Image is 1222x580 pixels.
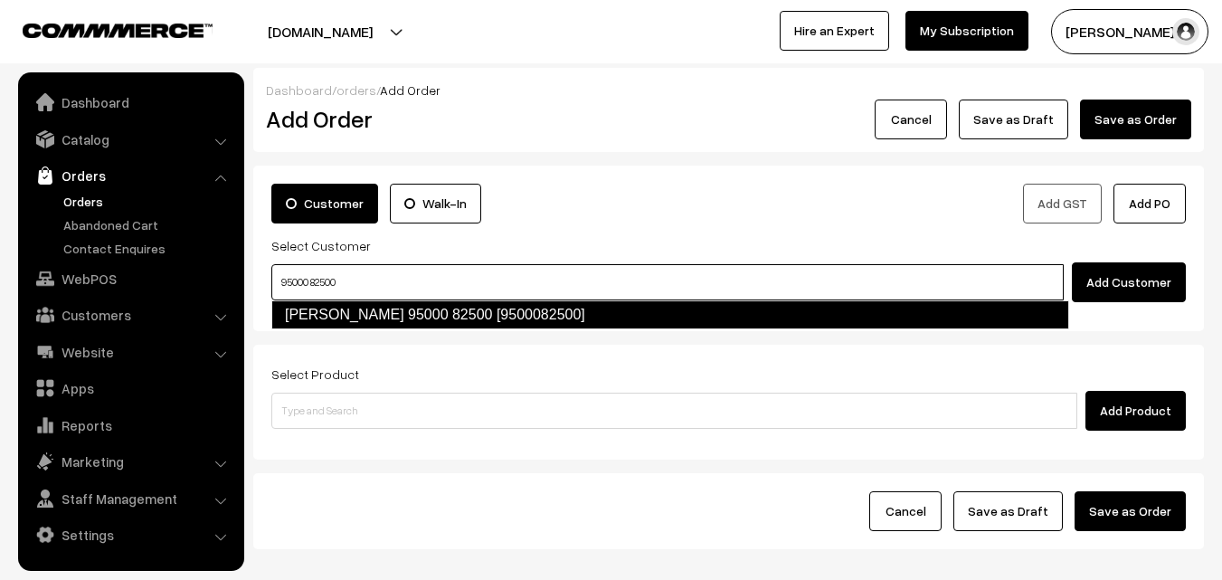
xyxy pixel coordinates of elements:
button: Save as Draft [953,491,1063,531]
img: user [1172,18,1199,45]
a: My Subscription [905,11,1028,51]
button: [DOMAIN_NAME] [204,9,436,54]
a: Abandoned Cart [59,215,238,234]
button: Add Product [1085,391,1186,431]
button: Save as Draft [959,100,1068,139]
span: Add Order [380,82,440,98]
a: [PERSON_NAME] 95000 82500 [9500082500] [271,300,1069,329]
button: Cancel [869,491,942,531]
a: Contact Enquires [59,239,238,258]
div: / / [266,81,1191,100]
a: Hire an Expert [780,11,889,51]
h2: Add Order [266,105,556,133]
a: orders [336,82,376,98]
a: Customers [23,299,238,331]
a: WebPOS [23,262,238,295]
button: [PERSON_NAME] s… [1051,9,1208,54]
label: Walk-In [390,184,481,223]
a: Catalog [23,123,238,156]
input: Type and Search [271,393,1077,429]
a: Apps [23,372,238,404]
a: Dashboard [23,86,238,119]
button: Add Customer [1072,262,1186,302]
img: COMMMERCE [23,24,213,37]
label: Select Product [271,365,359,384]
button: Add GST [1023,184,1102,223]
a: Marketing [23,445,238,478]
label: Select Customer [271,236,371,255]
button: Save as Order [1080,100,1191,139]
a: Settings [23,518,238,551]
button: Cancel [875,100,947,139]
a: COMMMERCE [23,18,181,40]
a: Orders [23,159,238,192]
a: Dashboard [266,82,332,98]
a: Orders [59,192,238,211]
label: Customer [271,184,378,223]
a: Website [23,336,238,368]
button: Add PO [1113,184,1186,223]
a: Staff Management [23,482,238,515]
input: Search by name, email, or phone [271,264,1064,300]
button: Save as Order [1075,491,1186,531]
a: Reports [23,409,238,442]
